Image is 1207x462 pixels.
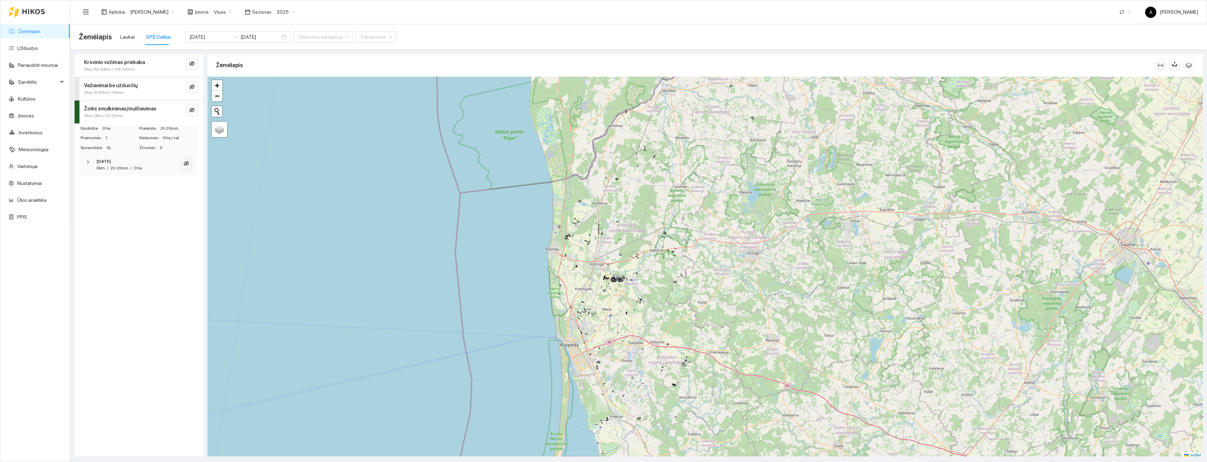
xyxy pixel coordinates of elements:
a: Įmonės [18,113,34,118]
div: Krovinio vežimas priekaba0ha / 62.33km / 10h 55mineye-invisible [75,54,203,77]
span: 0km [96,166,105,171]
span: 0 [160,145,197,151]
span: Sunaudota [81,145,107,151]
div: GPS Darbai [146,33,171,41]
span: eye-invisible [189,61,195,68]
a: Layers [212,122,227,137]
button: eye-invisible [186,58,198,70]
span: Priemonės [81,135,105,141]
a: Vartotojai [17,163,38,169]
span: − [215,91,219,100]
div: Žolės smulkinimas/mulčiavimas0ha / 0km / 2h 20mineye-invisible [75,101,203,123]
a: Panaudoti resursai [18,62,58,68]
a: Užduotys [17,45,38,51]
a: Ūkio analitika [17,197,46,203]
div: Laukai [120,33,135,41]
a: Meteorologija [19,147,49,152]
a: PPIS [17,214,27,220]
span: 2025 [277,7,295,17]
span: shop [187,9,193,15]
a: Leaflet [1184,453,1201,458]
button: eye-invisible [186,105,198,116]
button: menu-fold [79,5,93,19]
button: Initiate a new search [212,106,222,117]
span: Visos [214,7,232,17]
span: Įmonė : [195,8,210,16]
span: A [1149,7,1152,18]
span: 0 ha [102,125,139,132]
strong: Žolės smulkinimas/mulčiavimas [84,106,157,111]
span: Sandėlis [18,75,58,89]
span: column-width [1155,63,1166,68]
span: 1 [105,135,139,141]
div: Žemėlapis [216,55,1155,75]
a: Zoom out [212,91,222,101]
span: Praleista [139,125,160,132]
span: eye-invisible [184,161,189,167]
div: [DATE]0km/2h 20min/0 haeye-invisible [80,154,198,176]
input: Pradžios data [190,33,229,41]
a: Nustatymai [17,180,42,186]
span: menu-fold [83,9,89,15]
span: right [86,160,90,164]
span: 0ha / 0km / 2h 20min [84,113,123,119]
button: column-width [1155,60,1166,71]
span: [PERSON_NAME] [1145,9,1198,15]
span: 0L [107,145,139,151]
span: 2h 20min [110,166,128,171]
span: / [130,166,132,171]
strong: [DATE] [96,159,111,164]
span: Aplinka : [109,8,126,16]
span: Andrius Rimgaila [130,7,175,17]
span: 2h 20min [160,125,197,132]
span: eye-invisible [189,84,195,91]
span: to [232,34,238,40]
button: eye-invisible [186,82,198,93]
span: Sezonas : [252,8,273,16]
div: Važiavimai be užduočių0ha / 0.97km / 10mineye-invisible [75,77,203,100]
span: 0 ha / val. [162,135,197,141]
span: Žemėlapis [79,31,112,43]
span: calendar [245,9,250,15]
span: 0ha / 62.33km / 10h 55min [84,66,135,73]
button: eye-invisible [181,158,192,169]
span: eye-invisible [189,107,195,114]
span: Našumas [139,135,162,141]
a: Zoom in [212,80,222,91]
a: Kultūros [18,96,36,102]
span: Nudirbta [81,125,102,132]
strong: Važiavimai be užduočių [84,83,138,88]
span: Žmonės [139,145,160,151]
strong: Krovinio vežimas priekaba [84,59,145,65]
span: LT [1120,7,1131,17]
span: layout [101,9,107,15]
input: Pabaigos data [241,33,280,41]
span: swap-right [232,34,238,40]
span: 0ha / 0.97km / 10min [84,89,124,96]
span: 0 ha [134,166,142,171]
a: Inventorius [19,130,43,135]
a: Žemėlapis [18,28,41,34]
span: / [107,166,108,171]
span: + [215,81,219,90]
